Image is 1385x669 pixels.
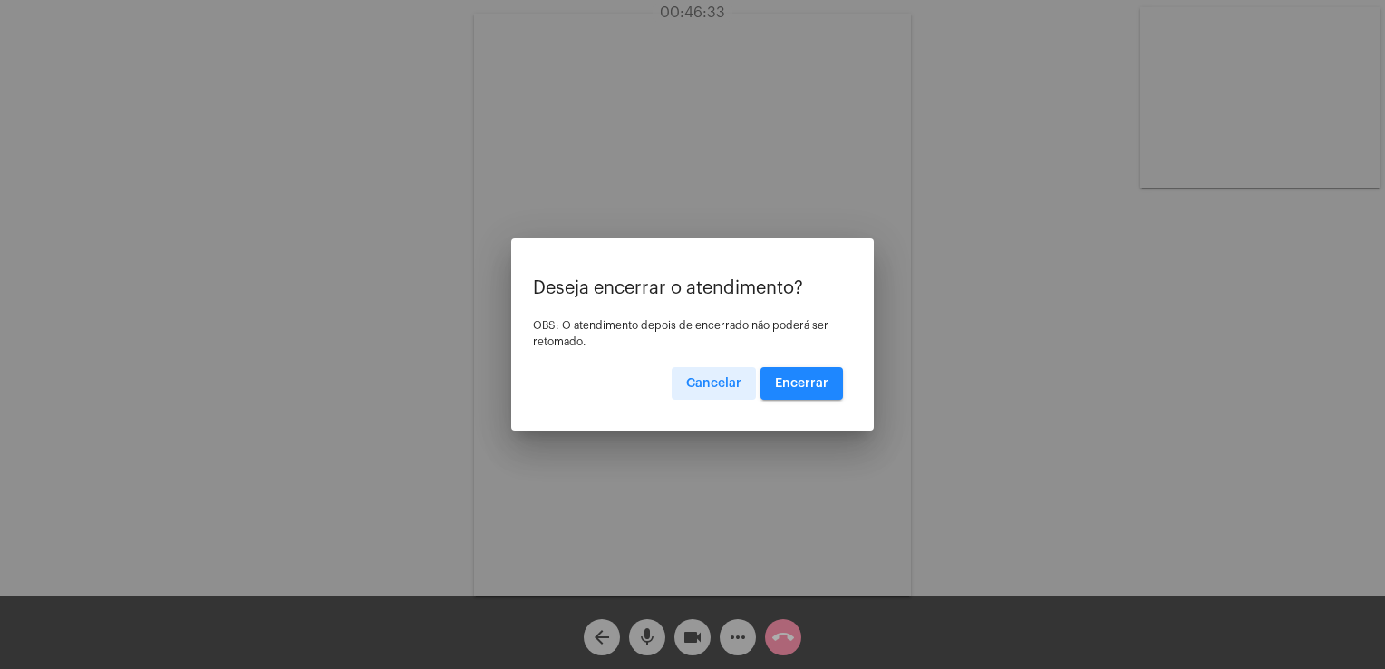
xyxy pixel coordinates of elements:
[533,320,828,347] span: OBS: O atendimento depois de encerrado não poderá ser retomado.
[672,367,756,400] button: Cancelar
[775,377,828,390] span: Encerrar
[760,367,843,400] button: Encerrar
[686,377,741,390] span: Cancelar
[533,278,852,298] p: Deseja encerrar o atendimento?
